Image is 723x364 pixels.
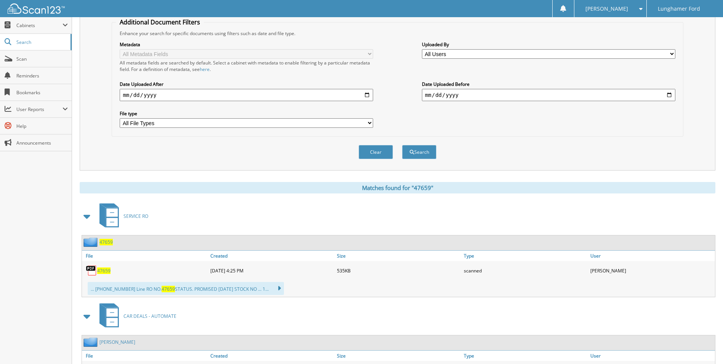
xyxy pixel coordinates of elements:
label: File type [120,110,373,117]
a: Size [335,351,462,361]
input: start [120,89,373,101]
span: Reminders [16,72,68,79]
legend: Additional Document Filters [116,18,204,26]
img: PDF.png [86,265,97,276]
label: Metadata [120,41,373,48]
span: Announcements [16,140,68,146]
span: [PERSON_NAME] [585,6,628,11]
a: 47659 [97,267,111,274]
iframe: Chat Widget [685,327,723,364]
a: Size [335,251,462,261]
a: SERVICE RO [95,201,148,231]
label: Date Uploaded Before [422,81,675,87]
div: Matches found for "47659" [80,182,715,193]
img: folder2.png [83,337,99,347]
div: Enhance your search for specific documents using filters such as date and file type. [116,30,679,37]
div: 535KB [335,263,462,278]
div: [DATE] 4:25 PM [208,263,335,278]
a: File [82,351,208,361]
span: 47659 [162,286,175,292]
div: scanned [462,263,588,278]
span: CAR DEALS - AUTOMATE [123,313,176,319]
div: [PERSON_NAME] [588,263,715,278]
span: SERVICE RO [123,213,148,219]
img: folder2.png [83,237,99,247]
a: Type [462,351,588,361]
a: [PERSON_NAME] [99,339,135,345]
a: CAR DEALS - AUTOMATE [95,301,176,331]
button: Clear [359,145,393,159]
a: File [82,251,208,261]
span: Bookmarks [16,89,68,96]
a: Created [208,351,335,361]
button: Search [402,145,436,159]
a: Type [462,251,588,261]
a: User [588,251,715,261]
span: Search [16,39,67,45]
a: here [200,66,210,72]
a: Created [208,251,335,261]
span: Lunghamer Ford [658,6,700,11]
span: Cabinets [16,22,63,29]
span: User Reports [16,106,63,113]
a: 47659 [99,239,113,245]
div: All metadata fields are searched by default. Select a cabinet with metadata to enable filtering b... [120,60,373,72]
label: Date Uploaded After [120,81,373,87]
img: scan123-logo-white.svg [8,3,65,14]
label: Uploaded By [422,41,675,48]
a: User [588,351,715,361]
span: Scan [16,56,68,62]
span: Help [16,123,68,129]
div: ... [PHONE_NUMBER] Line RO NO. STATUS. PROMISED [DATE] STOCK NO ... 1... [88,282,284,295]
input: end [422,89,675,101]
